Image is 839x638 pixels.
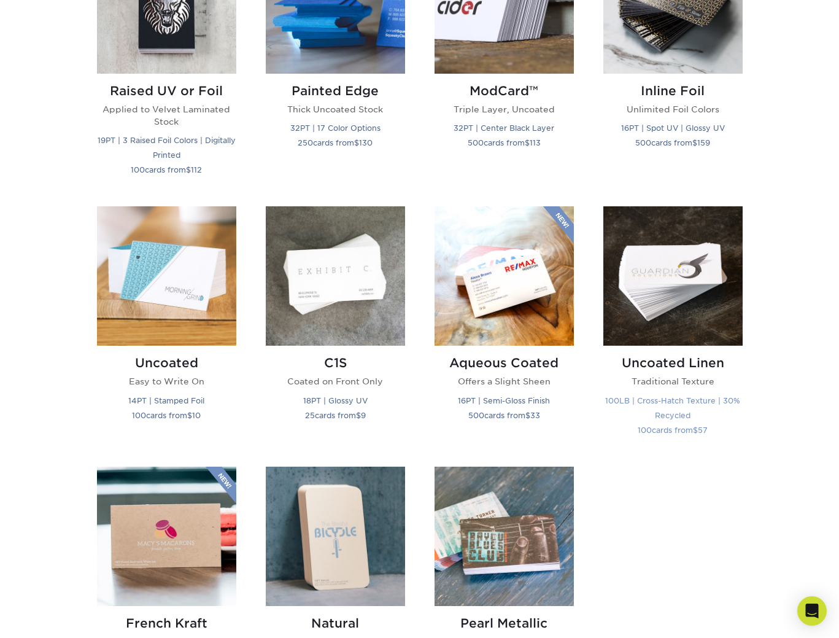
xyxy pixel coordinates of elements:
[454,123,554,133] small: 32PT | Center Black Layer
[635,138,710,147] small: cards from
[603,356,743,370] h2: Uncoated Linen
[290,123,381,133] small: 32PT | 17 Color Options
[603,206,743,346] img: Uncoated Linen Business Cards
[435,206,574,451] a: Aqueous Coated Business Cards Aqueous Coated Offers a Slight Sheen 16PT | Semi-Gloss Finish 500ca...
[435,356,574,370] h2: Aqueous Coated
[435,375,574,387] p: Offers a Slight Sheen
[361,411,366,420] span: 9
[298,138,373,147] small: cards from
[97,103,236,128] p: Applied to Velvet Laminated Stock
[97,206,236,346] img: Uncoated Business Cards
[303,396,368,405] small: 18PT | Glossy UV
[603,375,743,387] p: Traditional Texture
[468,138,541,147] small: cards from
[356,411,361,420] span: $
[435,467,574,606] img: Pearl Metallic Business Cards
[435,616,574,631] h2: Pearl Metallic
[98,136,236,160] small: 19PT | 3 Raised Foil Colors | Digitally Printed
[638,426,652,435] span: 100
[468,411,484,420] span: 500
[543,206,574,243] img: New Product
[266,206,405,346] img: C1S Business Cards
[468,138,484,147] span: 500
[603,84,743,98] h2: Inline Foil
[97,84,236,98] h2: Raised UV or Foil
[698,426,708,435] span: 57
[458,396,550,405] small: 16PT | Semi-Gloss Finish
[206,467,236,504] img: New Product
[186,165,191,174] span: $
[354,138,359,147] span: $
[638,426,708,435] small: cards from
[530,411,540,420] span: 33
[797,596,827,626] div: Open Intercom Messenger
[305,411,366,420] small: cards from
[525,411,530,420] span: $
[697,138,710,147] span: 159
[692,138,697,147] span: $
[97,356,236,370] h2: Uncoated
[97,375,236,387] p: Easy to Write On
[530,138,541,147] span: 113
[693,426,698,435] span: $
[605,396,740,420] small: 100LB | Cross-Hatch Texture | 30% Recycled
[97,467,236,606] img: French Kraft Business Cards
[435,103,574,115] p: Triple Layer, Uncoated
[131,165,202,174] small: cards from
[435,206,574,346] img: Aqueous Coated Business Cards
[525,138,530,147] span: $
[132,411,146,420] span: 100
[266,206,405,451] a: C1S Business Cards C1S Coated on Front Only 18PT | Glossy UV 25cards from$9
[191,165,202,174] span: 112
[468,411,540,420] small: cards from
[435,84,574,98] h2: ModCard™
[128,396,204,405] small: 14PT | Stamped Foil
[97,616,236,631] h2: French Kraft
[359,138,373,147] span: 130
[266,356,405,370] h2: C1S
[603,103,743,115] p: Unlimited Foil Colors
[266,84,405,98] h2: Painted Edge
[266,616,405,631] h2: Natural
[97,206,236,451] a: Uncoated Business Cards Uncoated Easy to Write On 14PT | Stamped Foil 100cards from$10
[305,411,315,420] span: 25
[621,123,725,133] small: 16PT | Spot UV | Glossy UV
[603,206,743,451] a: Uncoated Linen Business Cards Uncoated Linen Traditional Texture 100LB | Cross-Hatch Texture | 30...
[635,138,651,147] span: 500
[131,165,145,174] span: 100
[266,467,405,606] img: Natural Business Cards
[298,138,313,147] span: 250
[266,375,405,387] p: Coated on Front Only
[192,411,201,420] span: 10
[187,411,192,420] span: $
[132,411,201,420] small: cards from
[266,103,405,115] p: Thick Uncoated Stock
